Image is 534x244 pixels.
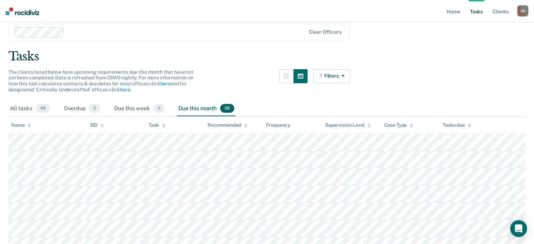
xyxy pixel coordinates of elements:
div: All tasks48 [8,101,51,117]
span: The clients listed below have upcoming requirements due this month that have not yet been complet... [8,69,193,92]
span: 48 [36,104,50,113]
a: here [160,81,170,86]
div: Name [11,122,31,128]
div: J M [517,5,528,17]
div: Overdue2 [62,101,101,117]
div: Open Intercom Messenger [510,220,527,237]
div: Case Type [384,122,413,128]
a: here [120,87,130,92]
div: Supervision Level [325,122,371,128]
div: Due this week0 [113,101,166,117]
div: Recommended [207,122,248,128]
button: Filters [313,69,350,83]
div: Frequency [266,122,290,128]
span: 0 [153,104,164,113]
div: Due this month36 [177,101,236,117]
span: 36 [220,104,234,113]
div: Tasks due [443,122,471,128]
button: JM [517,5,528,17]
div: SID [90,122,104,128]
div: Task [149,122,165,128]
img: Recidiviz [6,7,39,15]
div: Clear officers [309,29,341,35]
span: 2 [89,104,100,113]
div: Tasks [8,49,526,64]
